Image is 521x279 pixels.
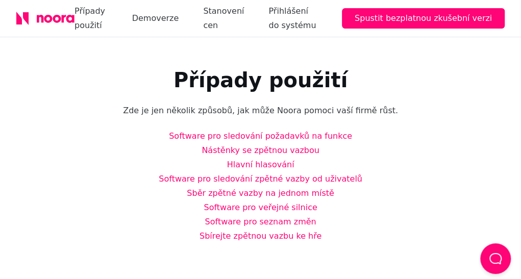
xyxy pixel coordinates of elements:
div: Přihlášení do systému [268,4,317,33]
a: Hlavní hlasování [227,160,294,169]
a: Stanovení cen [203,4,244,33]
a: Sběr zpětné vazby na jednom místě [187,188,334,198]
a: Nástěnky se zpětnou vazbou [202,145,319,155]
a: Software pro sledování zpětné vazby od uživatelů [159,174,362,184]
a: Software pro sledování požadavků na funkce [169,131,352,141]
button: Spustit bezplatnou zkušební verzi [342,8,505,29]
p: Zde je jen několik způsobů, jak může Noora pomoci vaší firmě růst. [16,105,505,117]
a: Demoverze [132,11,179,26]
h1: Případy použití [16,68,505,92]
a: Případy použití [75,4,108,33]
a: Software pro seznam změn [205,217,316,226]
button: Načíst chat [480,243,511,274]
a: Software pro veřejné silnice [204,202,317,212]
a: Sbírejte zpětnou vazbu ke hře [200,231,321,241]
